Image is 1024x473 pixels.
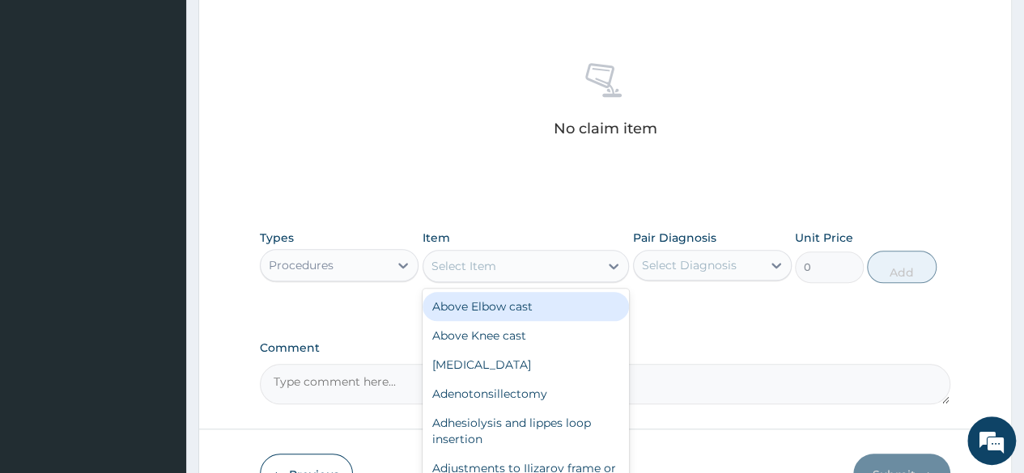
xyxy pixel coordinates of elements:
[867,251,936,283] button: Add
[423,350,630,379] div: [MEDICAL_DATA]
[30,81,66,121] img: d_794563401_company_1708531726252_794563401
[642,257,737,273] div: Select Diagnosis
[423,408,630,454] div: Adhesiolysis and lippes loop insertion
[795,230,853,246] label: Unit Price
[423,321,630,350] div: Above Knee cast
[8,307,308,364] textarea: Type your message and hit 'Enter'
[423,379,630,408] div: Adenotonsillectomy
[260,231,294,245] label: Types
[94,137,223,300] span: We're online!
[269,257,334,273] div: Procedures
[260,341,950,355] label: Comment
[553,120,656,137] p: No claim item
[633,230,716,246] label: Pair Diagnosis
[423,230,450,246] label: Item
[84,91,272,112] div: Chat with us now
[266,8,304,47] div: Minimize live chat window
[431,258,496,274] div: Select Item
[423,292,630,321] div: Above Elbow cast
